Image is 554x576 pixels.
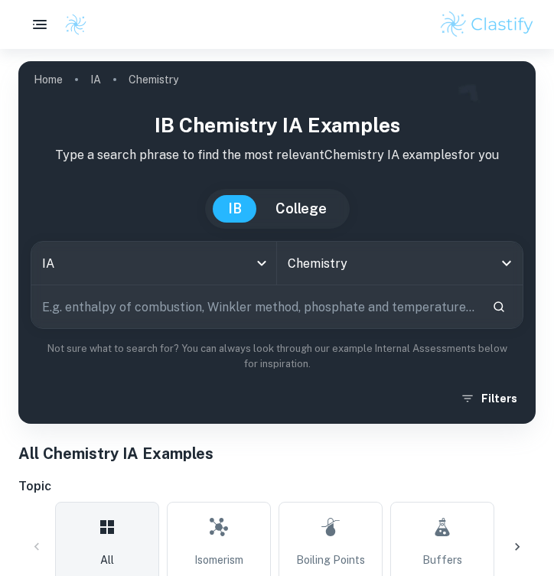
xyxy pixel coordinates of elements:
h6: Topic [18,477,536,496]
img: Clastify logo [64,13,87,36]
p: Chemistry [129,71,178,88]
button: College [260,195,342,223]
div: IA [31,242,276,285]
button: Search [486,294,512,320]
h1: IB Chemistry IA examples [31,110,523,140]
img: profile cover [18,61,536,424]
button: Open [496,252,517,274]
h1: All Chemistry IA Examples [18,442,536,465]
img: Clastify logo [438,9,536,40]
span: Isomerism [194,552,243,568]
p: Not sure what to search for? You can always look through our example Internal Assessments below f... [31,341,523,373]
button: IB [213,195,257,223]
span: Boiling Points [296,552,365,568]
button: Filters [457,385,523,412]
input: E.g. enthalpy of combustion, Winkler method, phosphate and temperature... [31,285,480,328]
span: All [100,552,114,568]
a: IA [90,69,101,90]
a: Home [34,69,63,90]
p: Type a search phrase to find the most relevant Chemistry IA examples for you [31,146,523,164]
span: Buffers [422,552,462,568]
a: Clastify logo [55,13,87,36]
